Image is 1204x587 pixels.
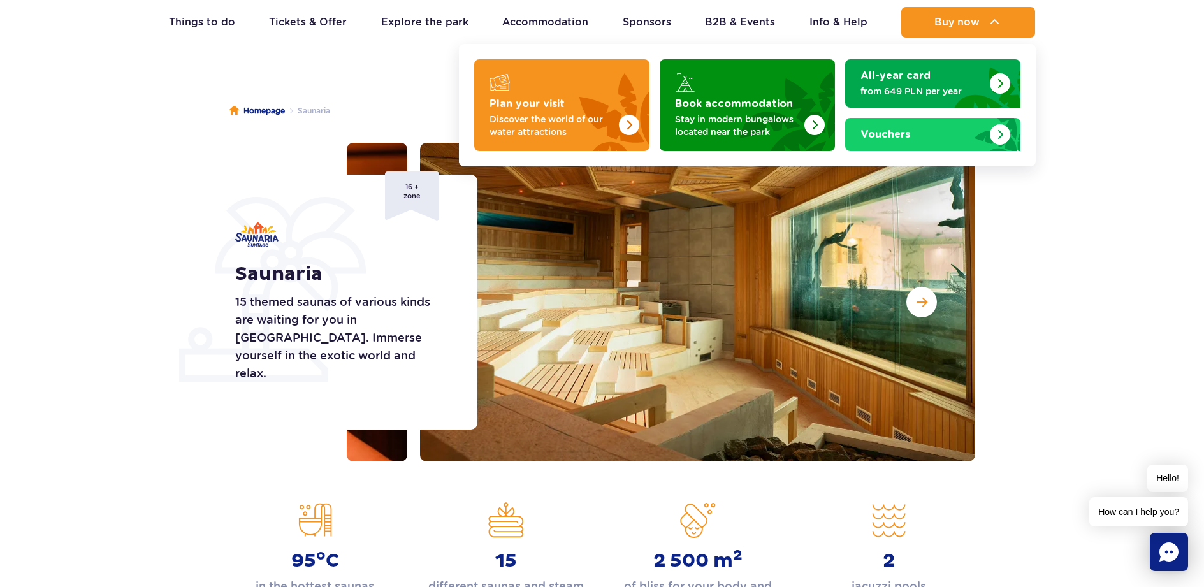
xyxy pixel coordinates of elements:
img: Saunaria [235,222,279,247]
sup: 2 [733,546,743,564]
a: Things to do [169,7,235,38]
strong: 15 [495,549,517,572]
li: Saunaria [285,105,330,117]
a: Accommodation [502,7,588,38]
div: 16 + zone [385,171,439,221]
span: How can I help you? [1089,497,1188,526]
strong: Plan your visit [490,99,565,109]
strong: 95 C [291,549,339,572]
a: Plan your visit [474,59,649,151]
h1: Saunaria [235,263,449,286]
div: Chat [1150,533,1188,571]
strong: Vouchers [860,129,910,140]
a: Vouchers [845,118,1020,151]
p: from 649 PLN per year [860,85,985,98]
p: Stay in modern bungalows located near the park [675,113,799,138]
p: 15 themed saunas of various kinds are waiting for you in [GEOGRAPHIC_DATA]. Immerse yourself in t... [235,293,449,382]
strong: 2 [883,549,895,572]
a: Explore the park [381,7,468,38]
a: Sponsors [623,7,671,38]
button: Next slide [906,287,937,317]
a: All-year card [845,59,1020,108]
span: Buy now [934,17,980,28]
strong: All-year card [860,71,931,81]
a: Tickets & Offer [269,7,347,38]
p: Discover the world of our water attractions [490,113,614,138]
span: Hello! [1147,465,1188,492]
strong: 2 500 m [653,549,743,572]
a: Book accommodation [660,59,835,151]
button: Buy now [901,7,1035,38]
strong: Book accommodation [675,99,793,109]
sup: o [316,546,326,564]
a: Homepage [229,105,285,117]
a: B2B & Events [705,7,775,38]
a: Info & Help [809,7,867,38]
